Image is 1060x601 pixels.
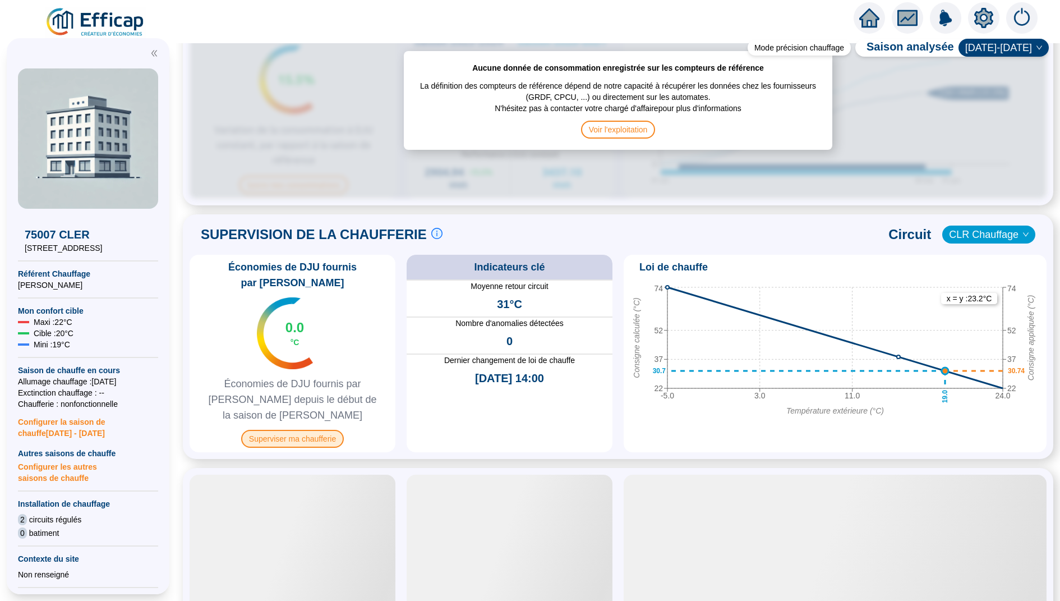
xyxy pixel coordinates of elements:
[930,2,961,34] img: alerts
[661,391,674,400] tspan: -5.0
[786,406,884,415] tspan: Température extérieure (°C)
[1022,231,1029,238] span: down
[1006,2,1038,34] img: alerts
[29,514,81,525] span: circuits régulés
[18,527,27,539] span: 0
[25,227,151,242] span: 75007 CLER
[34,328,73,339] span: Cible : 20 °C
[1007,326,1016,335] tspan: 52
[45,7,146,38] img: efficap energie logo
[257,297,314,369] img: indicateur températures
[995,391,1010,400] tspan: 24.0
[18,398,158,410] span: Chaufferie : non fonctionnelle
[1007,384,1016,393] tspan: 22
[241,430,344,448] span: Superviser ma chaufferie
[748,40,851,56] div: Mode précision chauffage
[150,49,158,57] span: double-left
[888,226,931,244] span: Circuit
[632,298,641,378] tspan: Consigne calculée (°C)
[18,514,27,525] span: 2
[754,391,766,400] tspan: 3.0
[506,333,513,349] span: 0
[845,391,860,400] tspan: 11.0
[34,339,70,350] span: Mini : 19 °C
[407,318,612,329] span: Nombre d'anomalies détectées
[415,74,821,103] span: La définition des compteurs de référence dépend de notre capacité à récupérer les données chez le...
[291,337,299,348] span: °C
[431,228,443,239] span: info-circle
[947,294,992,303] text: x = y : 23.2 °C
[285,319,304,337] span: 0.0
[1007,284,1016,293] tspan: 74
[495,103,741,121] span: N'hésitez pas à contacter votre chargé d'affaire pour plus d'informations
[18,387,158,398] span: Exctinction chauffage : --
[965,39,1042,56] span: 2025-2026
[974,8,994,28] span: setting
[18,279,158,291] span: [PERSON_NAME]
[1007,355,1016,364] tspan: 37
[639,259,708,275] span: Loi de chauffe
[18,376,158,387] span: Allumage chauffage : [DATE]
[194,376,391,423] span: Économies de DJU fournis par [PERSON_NAME] depuis le début de la saison de [PERSON_NAME]
[941,390,949,403] text: 19.0
[855,39,954,57] span: Saison analysée
[654,384,663,393] tspan: 22
[475,370,544,386] span: [DATE] 14:00
[18,569,158,580] div: Non renseigné
[1008,367,1025,375] text: 30.74
[18,459,158,484] span: Configurer les autres saisons de chauffe
[18,410,158,439] span: Configurer la saison de chauffe [DATE] - [DATE]
[859,8,879,28] span: home
[581,121,656,139] span: Voir l'exploitation
[201,226,427,244] span: SUPERVISION DE LA CHAUFFERIE
[18,305,158,316] span: Mon confort cible
[18,268,158,279] span: Référent Chauffage
[25,242,151,254] span: [STREET_ADDRESS]
[897,8,918,28] span: fund
[18,365,158,376] span: Saison de chauffe en cours
[497,296,522,312] span: 31°C
[34,316,72,328] span: Maxi : 22 °C
[653,367,666,375] text: 30.7
[472,62,764,74] span: Aucune donnée de consommation enregistrée sur les compteurs de référence
[654,355,663,364] tspan: 37
[654,326,663,335] tspan: 52
[194,259,391,291] span: Économies de DJU fournis par [PERSON_NAME]
[1026,295,1035,381] tspan: Consigne appliquée (°C)
[1036,44,1043,51] span: down
[18,498,158,510] span: Installation de chauffage
[29,527,59,539] span: batiment
[18,553,158,565] span: Contexte du site
[407,355,612,366] span: Dernier changement de loi de chauffe
[18,448,158,459] span: Autres saisons de chauffe
[407,281,612,292] span: Moyenne retour circuit
[949,226,1029,243] span: CLR Chauffage
[474,259,545,275] span: Indicateurs clé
